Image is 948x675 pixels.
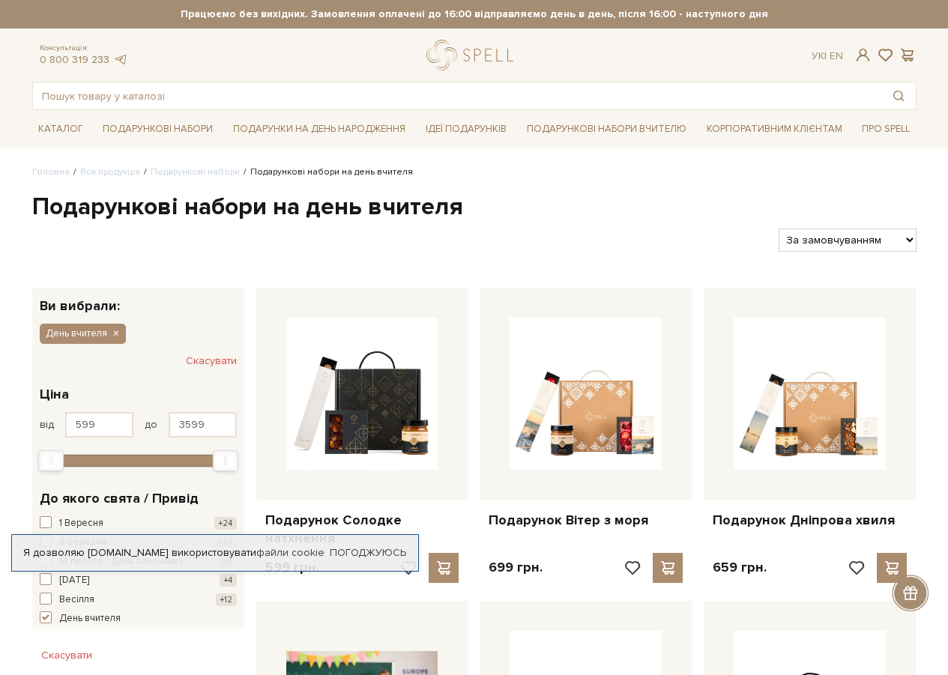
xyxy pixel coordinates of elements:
[46,327,107,340] span: День вчителя
[420,118,513,141] a: Ідеї подарунків
[32,7,917,21] strong: Працюємо без вихідних. Замовлення оплачені до 16:00 відправляємо день в день, після 16:00 - насту...
[40,384,69,405] span: Ціна
[701,118,848,141] a: Корпоративним клієнтам
[426,40,520,70] a: logo
[97,118,219,141] a: Подарункові набори
[59,611,121,626] span: День вчителя
[32,118,89,141] a: Каталог
[489,559,543,576] p: 699 грн.
[40,573,237,588] button: [DATE] +4
[113,53,128,66] a: telegram
[80,166,140,178] a: Вся продукція
[32,192,917,223] h1: Подарункові набори на день вчителя
[65,412,133,438] input: Ціна
[824,49,827,62] span: |
[32,644,101,668] button: Скасувати
[12,546,418,560] div: Я дозволяю [DOMAIN_NAME] використовувати
[40,611,237,626] button: День вчителя
[40,516,237,531] button: 1 Вересня +24
[59,573,89,588] span: [DATE]
[713,512,907,529] a: Подарунок Дніпрова хвиля
[40,634,129,649] button: Показати ще 27
[186,349,237,373] button: Скасувати
[830,49,843,62] a: En
[40,418,54,432] span: від
[214,517,237,530] span: +24
[40,53,109,66] a: 0 800 319 233
[521,116,692,142] a: Подарункові набори Вчителю
[33,82,881,109] input: Пошук товару у каталозі
[856,118,916,141] a: Про Spell
[59,593,94,608] span: Весілля
[40,488,199,509] span: До якого свята / Привід
[216,593,237,606] span: +12
[489,512,683,529] a: Подарунок Вітер з моря
[265,512,459,547] a: Подарунок Солодке натхнення
[169,412,237,438] input: Ціна
[330,546,406,560] a: Погоджуюсь
[881,82,916,109] button: Пошук товару у каталозі
[151,166,240,178] a: Подарункові набори
[40,324,126,343] button: День вчителя
[38,450,64,471] div: Min
[145,418,157,432] span: до
[40,43,128,53] span: Консультація:
[40,593,237,608] button: Весілля +12
[812,49,843,63] div: Ук
[220,574,237,587] span: +4
[240,166,413,179] li: Подарункові набори на день вчителя
[40,635,129,647] span: Показати ще 27
[32,166,70,178] a: Головна
[227,118,411,141] a: Подарунки на День народження
[59,516,103,531] span: 1 Вересня
[32,288,244,312] div: Ви вибрали:
[213,450,238,471] div: Max
[713,559,767,576] p: 659 грн.
[256,546,324,559] a: файли cookie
